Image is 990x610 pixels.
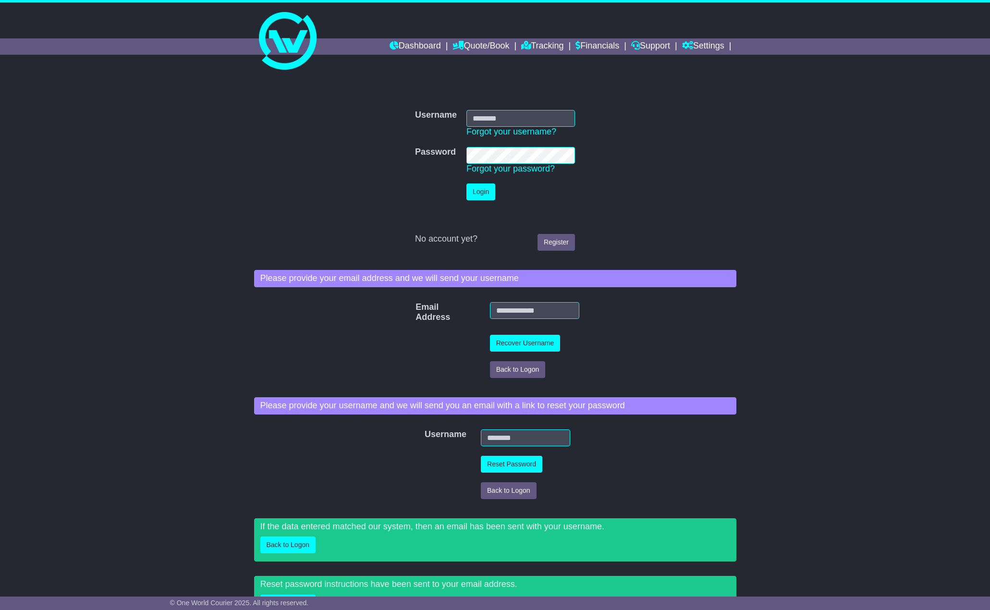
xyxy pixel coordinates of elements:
[682,38,724,55] a: Settings
[260,579,730,590] p: Reset password instructions have been sent to your email address.
[575,38,619,55] a: Financials
[254,270,736,287] div: Please provide your email address and we will send your username
[260,522,730,532] p: If the data entered matched our system, then an email has been sent with your username.
[466,164,555,173] a: Forgot your password?
[420,429,433,440] label: Username
[490,335,561,352] button: Recover Username
[481,456,542,473] button: Reset Password
[260,537,316,553] button: Back to Logon
[490,361,546,378] button: Back to Logon
[466,127,556,136] a: Forgot your username?
[538,234,575,251] a: Register
[390,38,441,55] a: Dashboard
[631,38,670,55] a: Support
[466,183,495,200] button: Login
[415,110,457,121] label: Username
[481,482,537,499] button: Back to Logon
[452,38,509,55] a: Quote/Book
[170,599,309,607] span: © One World Courier 2025. All rights reserved.
[254,397,736,415] div: Please provide your username and we will send you an email with a link to reset your password
[415,147,456,158] label: Password
[415,234,575,244] div: No account yet?
[411,302,428,323] label: Email Address
[521,38,563,55] a: Tracking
